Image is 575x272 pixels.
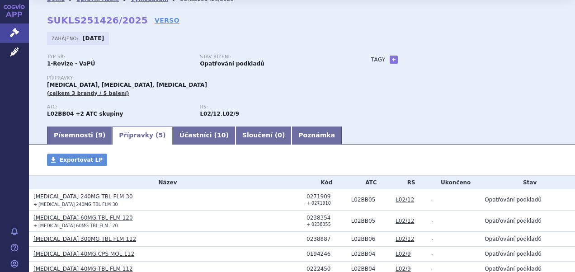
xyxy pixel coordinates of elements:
a: [MEDICAL_DATA] 40MG TBL FLM 112 [33,266,133,272]
p: Přípravky: [47,75,353,81]
a: L02/9 [396,251,411,257]
strong: [DATE] [83,35,104,42]
th: Kód [302,176,347,189]
span: 10 [217,131,226,139]
small: + [MEDICAL_DATA] 240MG TBL FLM 30 [33,202,118,207]
a: + [390,56,398,64]
p: ATC: [47,104,191,110]
div: 0238354 [306,215,347,221]
td: Opatřování podkladů [480,211,575,232]
strong: ENZALUTAMID [47,111,74,117]
div: , [200,104,353,118]
a: VERSO [155,16,179,25]
th: Stav [480,176,575,189]
span: - [431,197,433,203]
h3: Tagy [371,54,386,65]
strong: enzalutamid [222,111,239,117]
span: 0 [278,131,282,139]
strong: Opatřování podkladů [200,61,264,67]
th: ATC [347,176,391,189]
span: - [431,251,433,257]
strong: inhibitory androgenových receptorů druhé generace, perorální podání [200,111,220,117]
span: [MEDICAL_DATA], [MEDICAL_DATA], [MEDICAL_DATA] [47,82,207,88]
div: 0271909 [306,193,347,200]
td: Opatřování podkladů [480,232,575,247]
div: 0238887 [306,236,347,242]
th: Ukončeno [427,176,480,189]
span: - [431,236,433,242]
a: L02/12 [396,236,414,242]
span: - [431,218,433,224]
td: APALUTAMID [347,211,391,232]
span: Exportovat LP [60,157,103,163]
strong: +2 ATC skupiny [75,111,123,117]
a: Poznámka [292,127,342,145]
a: L02/12 [396,197,414,203]
a: Sloučení (0) [236,127,292,145]
td: Opatřování podkladů [480,189,575,211]
div: 0222450 [306,266,347,272]
a: [MEDICAL_DATA] 240MG TBL FLM 30 [33,193,133,200]
td: APALUTAMID [347,189,391,211]
a: [MEDICAL_DATA] 40MG CPS MOL 112 [33,251,134,257]
a: L02/12 [396,218,414,224]
a: Písemnosti (9) [47,127,112,145]
td: Opatřování podkladů [480,247,575,262]
p: Stav řízení: [200,54,344,60]
strong: 1-Revize - VaPÚ [47,61,95,67]
span: Zahájeno: [52,35,80,42]
td: DAROLUTAMID [347,232,391,247]
p: Typ SŘ: [47,54,191,60]
td: ENZALUTAMID [347,247,391,262]
span: (celkem 3 brandy / 5 balení) [47,90,129,96]
p: RS: [200,104,344,110]
span: - [431,266,433,272]
small: + 0271910 [306,201,331,206]
th: RS [391,176,427,189]
a: Účastníci (10) [173,127,236,145]
span: 5 [159,131,163,139]
span: 9 [98,131,103,139]
a: [MEDICAL_DATA] 300MG TBL FLM 112 [33,236,136,242]
a: L02/9 [396,266,411,272]
div: 0194246 [306,251,347,257]
a: Exportovat LP [47,154,107,166]
th: Název [29,176,302,189]
strong: SUKLS251426/2025 [47,15,148,26]
a: [MEDICAL_DATA] 60MG TBL FLM 120 [33,215,133,221]
small: + 0238355 [306,222,331,227]
a: Přípravky (5) [112,127,172,145]
small: + [MEDICAL_DATA] 60MG TBL FLM 120 [33,223,118,228]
